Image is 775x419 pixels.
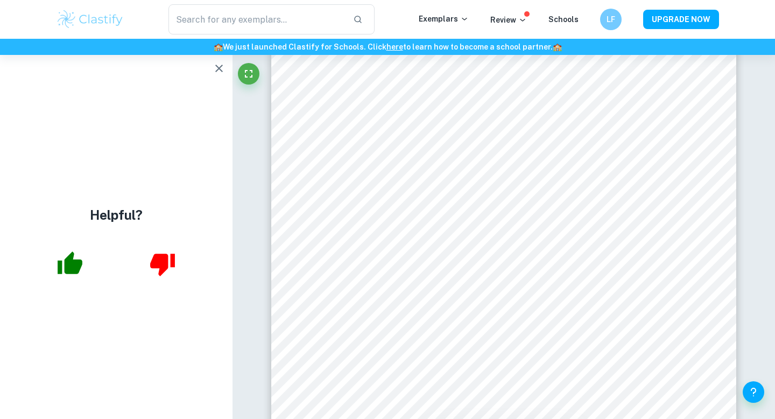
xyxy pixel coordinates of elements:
a: Schools [548,15,579,24]
h6: We just launched Clastify for Schools. Click to learn how to become a school partner. [2,41,773,53]
button: LF [600,9,622,30]
p: Exemplars [419,13,469,25]
input: Search for any exemplars... [168,4,344,34]
img: Clastify logo [56,9,124,30]
button: UPGRADE NOW [643,10,719,29]
a: here [386,43,403,51]
span: 🏫 [214,43,223,51]
h4: Helpful? [90,205,143,225]
h6: LF [605,13,617,25]
button: Fullscreen [238,63,259,85]
span: 🏫 [553,43,562,51]
p: Review [490,14,527,26]
button: Help and Feedback [743,381,764,403]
